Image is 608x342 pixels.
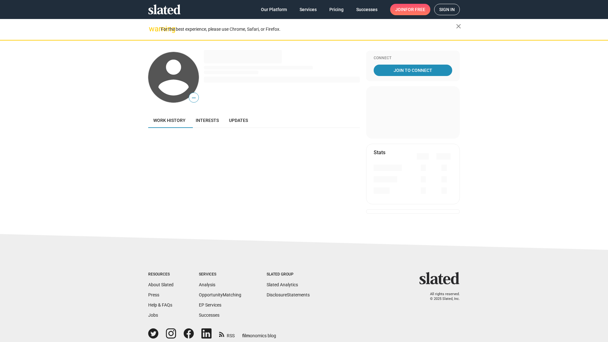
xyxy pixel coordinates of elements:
a: OpportunityMatching [199,292,241,297]
span: Interests [196,118,219,123]
mat-icon: close [455,22,462,30]
span: Services [300,4,317,15]
a: Successes [351,4,383,15]
div: Resources [148,272,174,277]
a: Jobs [148,313,158,318]
span: Work history [153,118,186,123]
mat-card-title: Stats [374,149,385,156]
a: Updates [224,113,253,128]
a: EP Services [199,302,221,307]
span: Our Platform [261,4,287,15]
a: Join To Connect [374,65,452,76]
span: Join [395,4,425,15]
a: Pricing [324,4,349,15]
span: Successes [356,4,377,15]
span: film [242,333,250,338]
a: Our Platform [256,4,292,15]
a: Services [294,4,322,15]
span: — [189,94,199,102]
div: Connect [374,56,452,61]
a: Successes [199,313,219,318]
a: Press [148,292,159,297]
span: Sign in [439,4,455,15]
div: For the best experience, please use Chrome, Safari, or Firefox. [161,25,456,34]
a: Analysis [199,282,215,287]
span: Join To Connect [375,65,451,76]
span: for free [405,4,425,15]
a: Joinfor free [390,4,430,15]
a: Interests [191,113,224,128]
span: Updates [229,118,248,123]
div: Slated Group [267,272,310,277]
a: RSS [219,329,235,339]
a: filmonomics blog [242,328,276,339]
mat-icon: warning [149,25,156,33]
a: Slated Analytics [267,282,298,287]
a: About Slated [148,282,174,287]
a: DisclosureStatements [267,292,310,297]
div: Services [199,272,241,277]
a: Sign in [434,4,460,15]
p: All rights reserved. © 2025 Slated, Inc. [423,292,460,301]
a: Work history [148,113,191,128]
a: Help & FAQs [148,302,172,307]
span: Pricing [329,4,344,15]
